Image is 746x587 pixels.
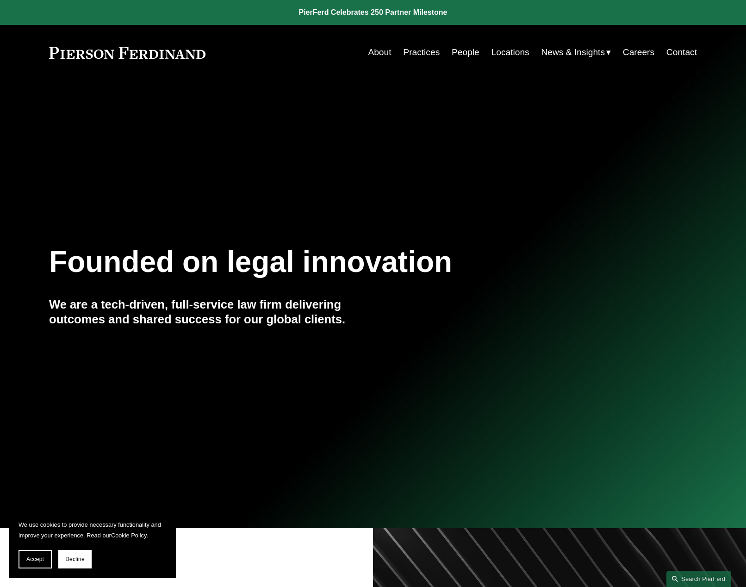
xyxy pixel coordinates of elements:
a: Practices [403,44,440,61]
button: Decline [58,550,92,568]
section: Cookie banner [9,510,176,578]
a: Cookie Policy [111,532,147,539]
a: People [452,44,479,61]
a: folder dropdown [541,44,611,61]
span: Accept [26,556,44,562]
span: News & Insights [541,44,605,61]
a: Locations [491,44,529,61]
h4: We are a tech-driven, full-service law firm delivering outcomes and shared success for our global... [49,297,373,327]
a: About [368,44,391,61]
p: We use cookies to provide necessary functionality and improve your experience. Read our . [19,519,167,541]
a: Search this site [666,571,731,587]
h1: Founded on legal innovation [49,245,589,279]
span: Decline [65,556,85,562]
a: Careers [623,44,654,61]
a: Contact [666,44,697,61]
button: Accept [19,550,52,568]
